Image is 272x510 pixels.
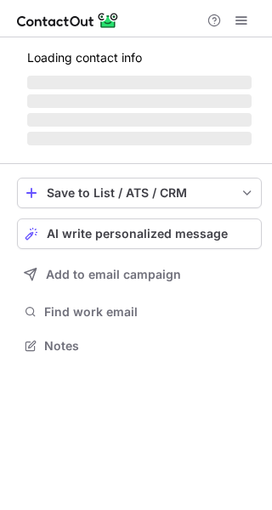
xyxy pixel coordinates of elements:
span: Find work email [44,304,255,320]
button: Find work email [17,300,262,324]
button: AI write personalized message [17,218,262,249]
span: ‌ [27,132,252,145]
img: ContactOut v5.3.10 [17,10,119,31]
button: Add to email campaign [17,259,262,290]
button: Notes [17,334,262,358]
button: save-profile-one-click [17,178,262,208]
span: AI write personalized message [47,227,228,241]
p: Loading contact info [27,51,252,65]
span: ‌ [27,113,252,127]
span: ‌ [27,94,252,108]
span: Add to email campaign [46,268,181,281]
span: Notes [44,338,255,354]
span: ‌ [27,76,252,89]
div: Save to List / ATS / CRM [47,186,232,200]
